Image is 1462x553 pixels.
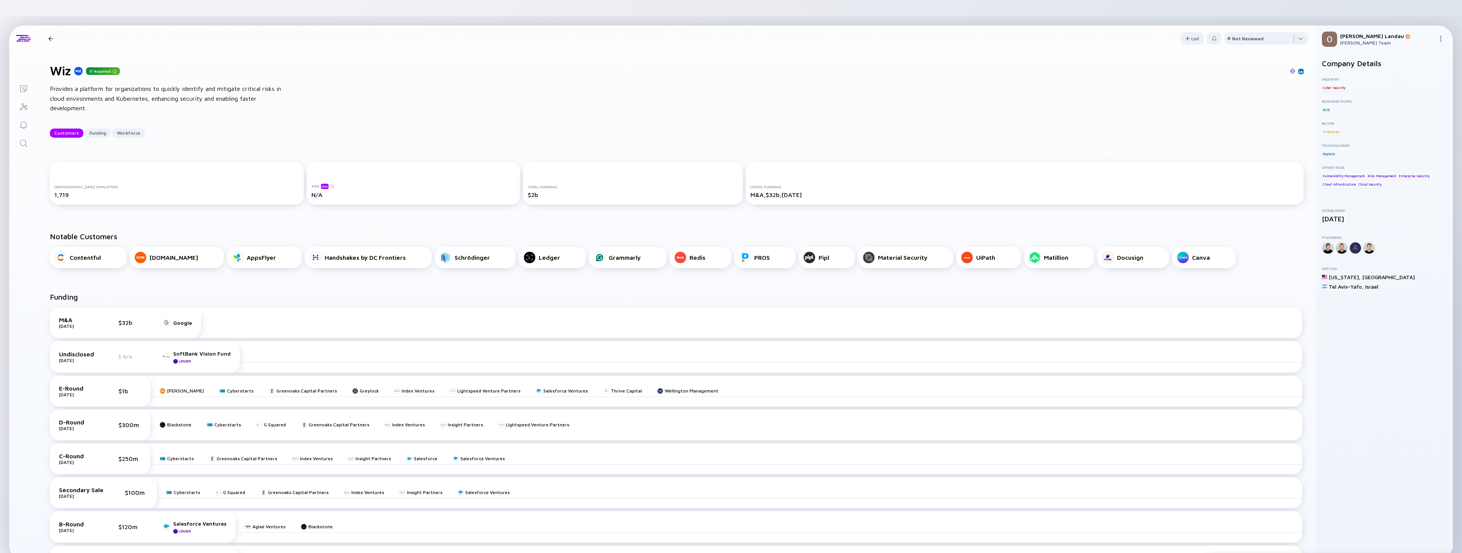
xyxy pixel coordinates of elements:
a: Search [9,133,38,152]
a: Insight Partners [440,422,483,427]
div: Not Reviewed [1232,36,1264,41]
img: Omer Profile Picture [1322,32,1337,47]
div: C-Round [59,453,97,459]
a: Matillion [1024,247,1094,268]
div: Cloud Infrastructure [1322,181,1357,188]
div: Wellington Management [665,388,718,394]
h2: Funding [50,292,78,301]
a: Salesforce Ventures [453,456,505,461]
div: G Squared [223,489,245,495]
div: Enterprise [1322,128,1340,135]
div: Enterprise Security [1398,172,1430,180]
a: Salesforce Ventures [458,489,510,495]
div: Secondary Sale [59,486,104,493]
a: Handshakes by DC Frontiers [305,247,432,268]
div: [DATE] [59,392,97,397]
div: Insight Partners [407,489,442,495]
div: $250m [118,455,141,462]
div: Google [173,319,192,326]
div: Aglaé Ventures [252,524,286,529]
div: Tel Aviv-Yafo , [1329,283,1364,290]
div: E-Round [59,385,97,392]
div: [GEOGRAPHIC_DATA] [1362,274,1415,280]
div: $1b [118,388,141,394]
a: PROS [734,247,796,268]
a: Salesforce Ventures [536,388,588,394]
a: Reminders [9,115,38,133]
div: Blackstone [308,524,333,529]
a: AppsFlyer [227,247,302,268]
a: Schrödinger [435,247,516,268]
div: Workforce [112,127,145,139]
a: Greenoaks Capital Partners [269,388,337,394]
div: Greenoaks Capital Partners [276,388,337,394]
div: G Squared [264,422,286,427]
div: Customers [50,127,83,139]
div: Salesforce Ventures [543,388,588,394]
div: Business Model [1322,99,1447,103]
a: SoftBank Vision FundLeader [163,350,231,364]
div: Index Ventures [392,422,425,427]
a: Material Security [858,247,953,268]
div: Lightspeed Venture Partners [457,388,520,394]
a: Lightspeed Venture Partners [450,388,520,394]
div: Other Tags [1322,165,1447,170]
div: [DATE] [59,493,104,499]
div: Total Funding [528,184,739,189]
div: B2B [1322,106,1330,113]
a: Thrive Capital [603,388,642,394]
div: Canva [1192,254,1210,261]
a: Canva [1172,247,1236,268]
div: [DOMAIN_NAME] [150,254,198,261]
button: List [1181,32,1204,44]
img: Wiz Linkedin Page [1299,70,1303,73]
div: Contentful [70,254,101,261]
button: Funding [85,129,111,138]
div: Redis [690,254,705,261]
div: Funding [85,127,111,139]
div: Cyberstarts [227,388,254,394]
div: Undisclosed [59,351,97,358]
a: Insight Partners [399,489,442,495]
div: D-Round [59,419,97,426]
div: beta [321,184,329,189]
div: ARR [311,183,516,189]
div: $100m [125,489,148,496]
div: Salesforce [414,456,437,461]
div: UiPath [976,254,995,261]
a: Cyberstarts [160,456,194,461]
div: Vulnerability Management [1322,172,1366,180]
a: Lightspeed Venture Partners [498,422,569,427]
a: Blackstone [160,422,192,427]
a: Index Ventures [385,422,425,427]
a: Redis [670,247,731,268]
div: Buyer [1322,121,1447,126]
div: $2b [528,191,739,198]
div: [DATE] [59,459,97,465]
a: Investor Map [9,97,38,115]
a: Greenoaks Capital Partners [209,456,277,461]
div: $120m [118,523,141,530]
div: $300m [118,421,141,428]
div: Israel [1365,283,1378,290]
div: [DATE] [1322,215,1447,223]
div: Offices [1322,266,1447,271]
a: Ledger [519,247,586,268]
div: Greenoaks Capital Partners [309,422,369,427]
a: Pipl [799,247,855,268]
div: Founders [1322,235,1447,240]
div: Cyberstarts [167,456,194,461]
div: Cyberstarts [174,489,200,495]
div: Grammarly [609,254,641,261]
div: [PERSON_NAME] [167,388,204,394]
div: Handshakes by DC Frontiers [325,254,406,261]
a: [DOMAIN_NAME] [130,247,224,268]
a: Grammarly [589,247,667,268]
div: Schrödinger [455,254,490,261]
div: Cyber Security [1322,84,1346,91]
div: 1,719 [54,191,299,198]
a: G Squared [215,489,245,495]
div: Leader [179,529,191,533]
div: Latest Funding [750,184,1299,189]
div: AppsFlyer [247,254,276,261]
